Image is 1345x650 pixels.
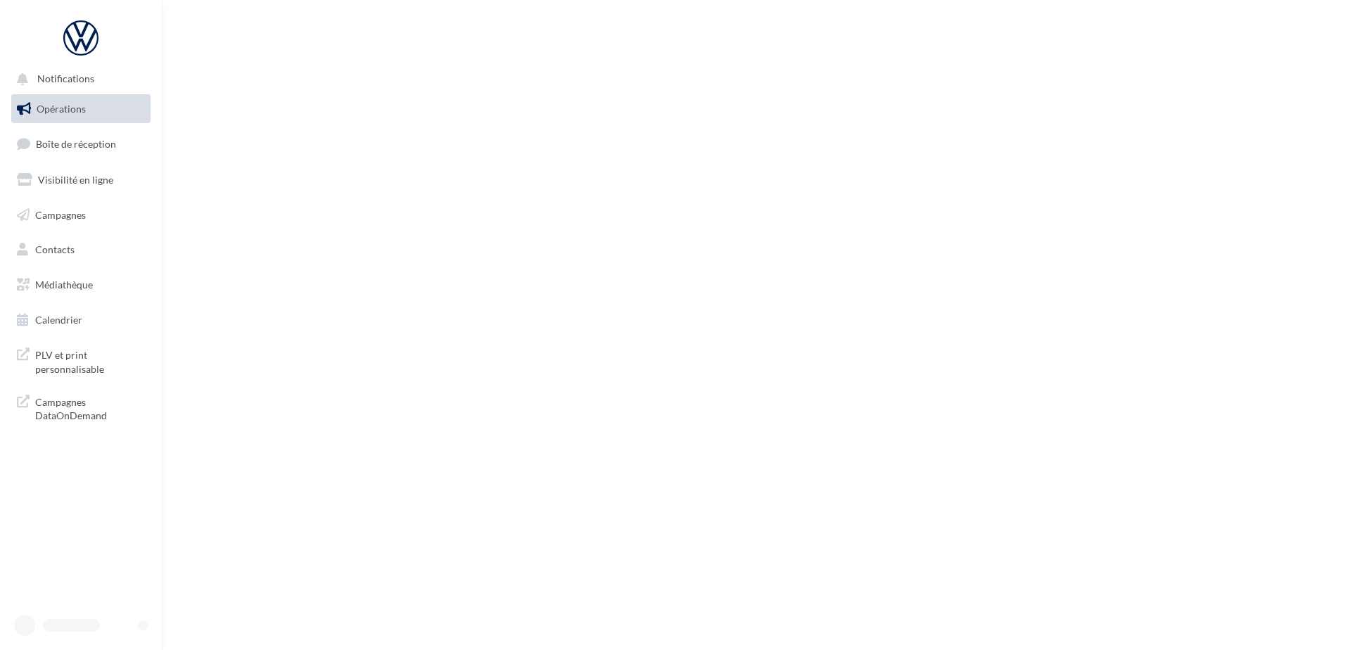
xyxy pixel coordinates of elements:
[8,270,153,300] a: Médiathèque
[8,200,153,230] a: Campagnes
[35,279,93,291] span: Médiathèque
[8,340,153,381] a: PLV et print personnalisable
[35,243,75,255] span: Contacts
[35,314,82,326] span: Calendrier
[37,103,86,115] span: Opérations
[36,138,116,150] span: Boîte de réception
[8,165,153,195] a: Visibilité en ligne
[8,305,153,335] a: Calendrier
[35,208,86,220] span: Campagnes
[35,393,145,423] span: Campagnes DataOnDemand
[38,174,113,186] span: Visibilité en ligne
[35,345,145,376] span: PLV et print personnalisable
[8,235,153,265] a: Contacts
[8,129,153,159] a: Boîte de réception
[37,73,94,85] span: Notifications
[8,387,153,428] a: Campagnes DataOnDemand
[8,94,153,124] a: Opérations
